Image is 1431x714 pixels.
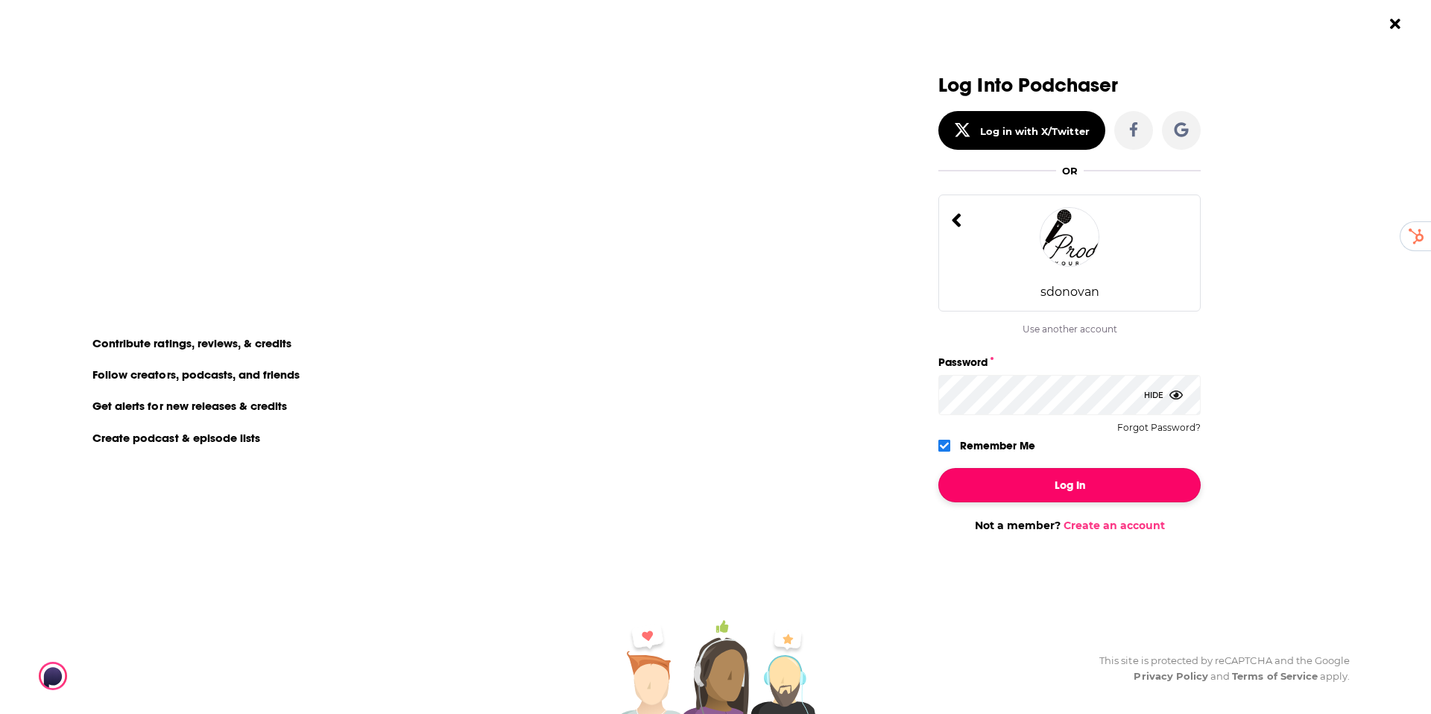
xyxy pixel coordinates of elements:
[1232,670,1318,682] a: Terms of Service
[1117,423,1201,433] button: Forgot Password?
[1381,10,1409,38] button: Close Button
[938,468,1201,502] button: Log In
[1087,653,1350,684] div: This site is protected by reCAPTCHA and the Google and apply.
[39,662,170,690] a: Podchaser - Follow, Share and Rate Podcasts
[938,75,1201,96] h3: Log Into Podchaser
[938,353,1201,372] label: Password
[83,396,297,415] li: Get alerts for new releases & credits
[83,364,311,384] li: Follow creators, podcasts, and friends
[156,78,303,99] a: create an account
[83,333,303,353] li: Contribute ratings, reviews, & credits
[1062,165,1078,177] div: OR
[980,125,1090,137] div: Log in with X/Twitter
[938,111,1105,150] button: Log in with X/Twitter
[1064,519,1165,532] a: Create an account
[1040,285,1099,299] div: sdonovan
[1144,375,1183,415] div: Hide
[83,428,271,447] li: Create podcast & episode lists
[39,662,182,690] img: Podchaser - Follow, Share and Rate Podcasts
[1134,670,1208,682] a: Privacy Policy
[1040,207,1099,267] img: sdonovan
[960,436,1035,455] label: Remember Me
[938,323,1201,335] div: Use another account
[938,519,1201,532] div: Not a member?
[83,307,382,321] li: On Podchaser you can:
